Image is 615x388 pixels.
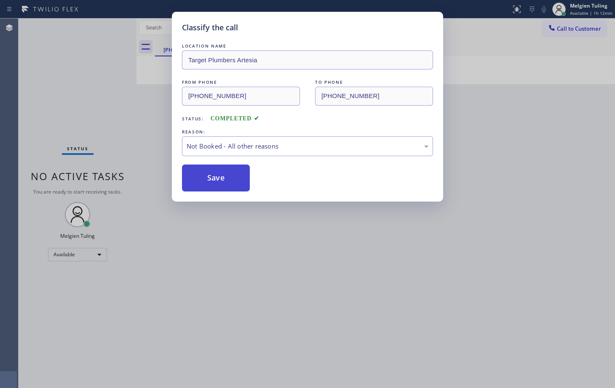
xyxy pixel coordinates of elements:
[187,141,428,151] div: Not Booked - All other reasons
[182,78,300,87] div: FROM PHONE
[315,87,433,106] input: To phone
[182,128,433,136] div: REASON:
[182,22,238,33] h5: Classify the call
[315,78,433,87] div: TO PHONE
[182,116,204,122] span: Status:
[182,87,300,106] input: From phone
[211,115,259,122] span: COMPLETED
[182,165,250,191] button: Save
[182,42,433,50] div: LOCATION NAME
